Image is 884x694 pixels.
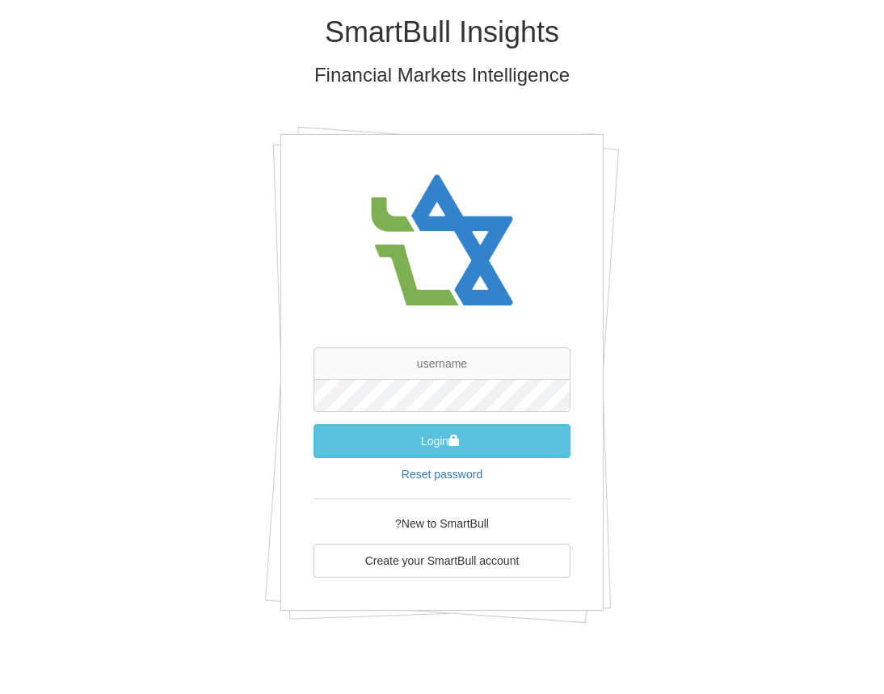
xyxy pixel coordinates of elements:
[50,16,834,48] h1: SmartBull Insights
[314,347,570,380] input: username
[314,544,570,578] a: Create your SmartBull account
[314,424,570,458] button: Login
[50,65,834,86] h3: Financial Markets Intelligence
[402,468,482,481] a: Reset password
[361,159,523,323] img: avatar
[395,517,489,530] span: New to SmartBull?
